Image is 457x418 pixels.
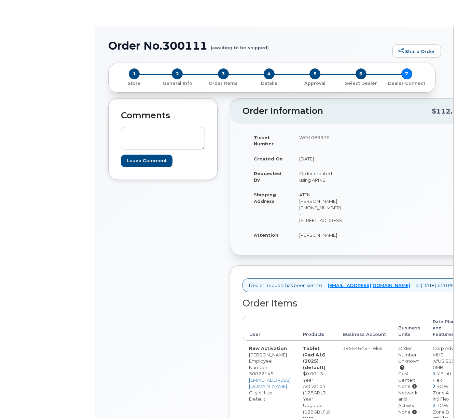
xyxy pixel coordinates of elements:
div: Cost Center: None [398,370,420,390]
td: ATTN: [PERSON_NAME] [PHONE_NUMBER] - [STREET_ADDRESS] [293,187,350,227]
strong: New Activation [249,345,287,351]
a: 1 Store [114,79,154,87]
strong: Created On [254,156,283,161]
p: Details [249,80,289,87]
th: User [243,316,297,341]
div: Network and Activity: None [398,390,420,415]
input: Leave Comment [121,155,172,167]
p: Store [117,80,152,87]
span: 6 [356,68,366,79]
td: Order created using API v1 [293,166,350,187]
div: Order Number: Unknown [398,345,420,370]
span: ME Intl Flex [433,371,451,383]
strong: Attention [254,232,278,238]
td: [DATE] [293,151,350,166]
strong: Tablet iPad A16 (2025) (default) [303,345,326,370]
h1: Order No.300111 [108,40,389,52]
p: Select Dealer [341,80,381,87]
a: Share Order [392,44,441,58]
span: 5 [309,68,320,79]
th: Products [297,316,336,341]
a: 3 Order Items [200,79,246,87]
td: WO1089976 [293,130,350,151]
p: Order Items [203,80,244,87]
td: [PERSON_NAME] [293,227,350,243]
th: Business Account [336,316,392,341]
a: 2 General Info [154,79,200,87]
span: 1 [129,68,140,79]
p: Approval [295,80,335,87]
span: Employee Number: 30022145 [249,358,274,376]
strong: Requested By [254,171,281,183]
small: (awaiting to be shipped) [211,40,269,50]
strong: Ticket Number [254,135,274,147]
a: 6 Select Dealer [338,79,384,87]
a: [EMAIL_ADDRESS][DOMAIN_NAME] [328,282,410,289]
span: ROW Zone A Intl Flex [433,383,449,402]
h2: Comments [121,111,205,120]
h2: Order Information [243,106,432,116]
strong: Shipping Address [254,192,276,204]
span: 2 [172,68,183,79]
span: 4 [264,68,275,79]
th: Business Units [392,316,427,341]
a: 5 Approval [292,79,338,87]
span: 3 [218,68,229,79]
p: General Info [157,80,197,87]
a: 4 Details [246,79,292,87]
a: [EMAIL_ADDRESS][DOMAIN_NAME] [249,377,291,389]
